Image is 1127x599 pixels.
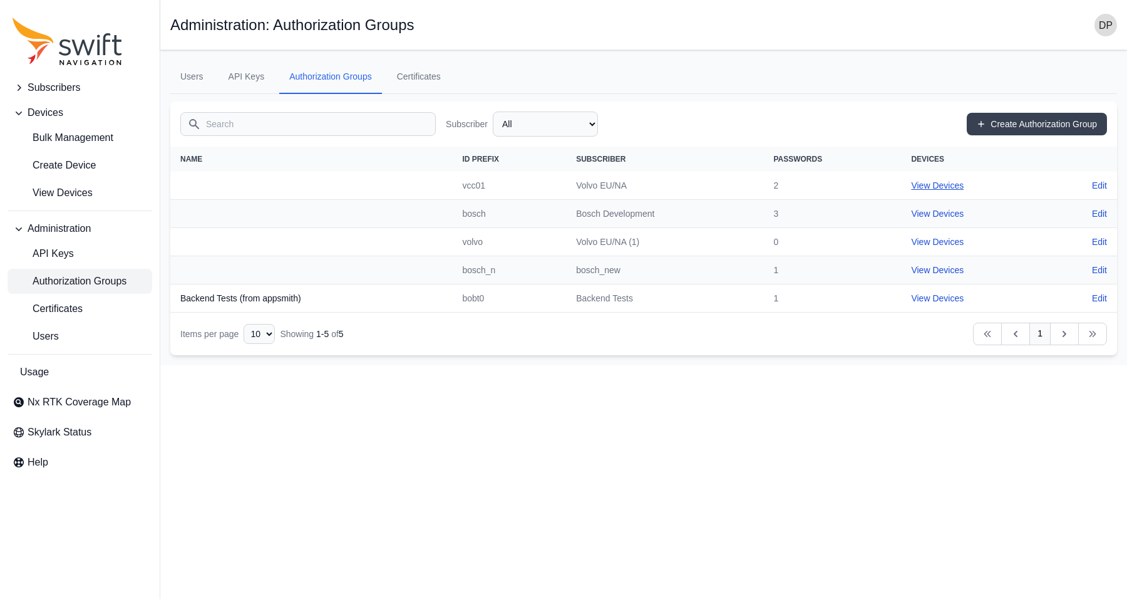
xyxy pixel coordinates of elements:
[763,228,901,256] td: 0
[911,209,964,219] a: View Devices
[180,329,239,339] span: Items per page
[452,147,566,172] th: ID Prefix
[1029,323,1051,345] a: 1
[13,185,93,201] span: View Devices
[170,18,414,33] h1: Administration: Authorization Groups
[1094,14,1117,36] img: user photo
[170,60,214,94] a: Users
[28,80,80,95] span: Subscribers
[8,296,152,321] a: Certificates
[8,153,152,178] a: Create Device
[8,390,152,415] a: Nx RTK Coverage Map
[13,130,113,145] span: Bulk Management
[911,180,964,190] a: View Devices
[8,324,152,349] a: Users
[13,274,126,289] span: Authorization Groups
[1092,292,1107,305] a: Edit
[8,100,152,125] button: Devices
[170,313,1117,355] nav: Table navigation
[8,420,152,445] a: Skylark Status
[28,455,48,470] span: Help
[170,147,452,172] th: Name
[566,228,763,256] td: Volvo EU/NA (1)
[316,329,329,339] span: 1 - 5
[452,228,566,256] td: volvo
[339,329,344,339] span: 5
[1092,179,1107,192] a: Edit
[566,256,763,284] td: bosch_new
[219,60,275,94] a: API Keys
[763,147,901,172] th: Passwords
[1092,236,1107,248] a: Edit
[763,200,901,228] td: 3
[28,221,91,236] span: Administration
[911,293,964,303] a: View Devices
[279,60,382,94] a: Authorization Groups
[452,256,566,284] td: bosch_n
[763,172,901,200] td: 2
[280,328,343,340] div: Showing of
[566,284,763,313] td: Backend Tests
[13,329,59,344] span: Users
[13,158,96,173] span: Create Device
[493,112,598,137] select: Subscriber
[1092,207,1107,220] a: Edit
[8,269,152,294] a: Authorization Groups
[566,172,763,200] td: Volvo EU/NA
[387,60,451,94] a: Certificates
[170,284,452,313] th: Backend Tests (from appsmith)
[911,237,964,247] a: View Devices
[8,360,152,385] a: Usage
[911,265,964,275] a: View Devices
[13,301,83,316] span: Certificates
[8,450,152,475] a: Help
[8,75,152,100] button: Subscribers
[180,112,436,136] input: Search
[28,105,63,120] span: Devices
[452,284,566,313] td: bobt0
[566,147,763,172] th: Subscriber
[8,241,152,266] a: API Keys
[566,200,763,228] td: Bosch Development
[1092,264,1107,276] a: Edit
[763,284,901,313] td: 1
[446,118,488,130] label: Subscriber
[20,365,49,380] span: Usage
[13,246,74,261] span: API Keys
[8,180,152,206] a: View Devices
[452,172,566,200] td: vcc01
[901,147,1046,172] th: Devices
[8,125,152,150] a: Bulk Management
[8,216,152,241] button: Administration
[967,113,1107,135] a: Create Authorization Group
[28,425,91,440] span: Skylark Status
[763,256,901,284] td: 1
[28,395,131,410] span: Nx RTK Coverage Map
[244,324,275,344] select: Display Limit
[452,200,566,228] td: bosch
